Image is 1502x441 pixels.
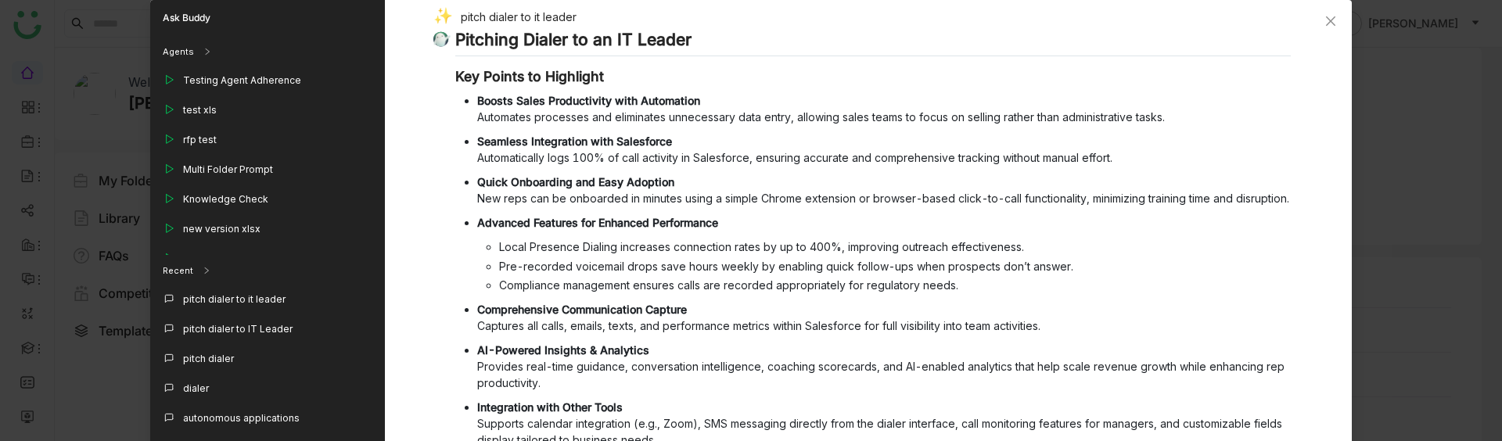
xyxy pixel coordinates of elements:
[477,303,687,316] strong: Comprehensive Communication Capture
[499,277,1291,293] li: Compliance management ensures calls are recorded appropriately for regulatory needs.
[163,133,175,145] img: play_outline.svg
[477,174,1291,206] p: New reps can be onboarded in minutes using a simple Chrome extension or browser-based click-to-ca...
[477,301,1291,334] p: Captures all calls, emails, texts, and performance metrics within Salesforce for full visibility ...
[163,292,175,305] img: callout.svg
[183,322,293,336] div: pitch dialer to IT Leader
[183,382,209,396] div: dialer
[163,222,175,235] img: play_outline.svg
[183,163,273,177] div: Multi Folder Prompt
[163,382,175,394] img: callout.svg
[183,252,257,266] div: Customers Only
[163,73,175,86] img: play_outline.svg
[477,92,1291,125] p: Automates processes and eliminates unnecessary data entry, allowing sales teams to focus on selli...
[163,352,175,364] img: callout.svg
[455,30,1291,56] h2: Pitching Dialer to an IT Leader
[433,8,1291,30] div: pitch dialer to it leader
[477,94,700,107] strong: Boosts Sales Productivity with Automation
[455,68,1291,85] h3: Key Points to Highlight
[477,175,674,188] strong: Quick Onboarding and Easy Adoption
[183,292,286,307] div: pitch dialer to it leader
[163,322,175,335] img: callout.svg
[477,134,672,148] strong: Seamless Integration with Salesforce
[163,411,175,424] img: callout.svg
[150,255,385,286] div: Recent
[163,163,175,175] img: play_outline.svg
[163,103,175,116] img: play_outline.svg
[163,264,193,278] div: Recent
[477,216,718,229] strong: Advanced Features for Enhanced Performance
[183,103,217,117] div: test xls
[183,133,217,147] div: rfp test
[499,238,1291,255] li: Local Presence Dialing increases connection rates by up to 400%, improving outreach effectiveness.
[183,73,301,88] div: Testing Agent Adherence
[150,36,385,67] div: Agents
[163,192,175,205] img: play_outline.svg
[477,343,649,357] strong: AI-Powered Insights & Analytics
[183,411,300,425] div: autonomous applications
[183,352,234,366] div: pitch dialer
[499,258,1291,274] li: Pre-recorded voicemail drops save hours weekly by enabling quick follow-ups when prospects don’t ...
[163,45,194,59] div: Agents
[477,133,1291,166] p: Automatically logs 100% of call activity in Salesforce, ensuring accurate and comprehensive track...
[183,222,261,236] div: new version xlsx
[477,342,1291,391] p: Provides real-time guidance, conversation intelligence, coaching scorecards, and AI-enabled analy...
[183,192,268,206] div: Knowledge Check
[163,252,175,264] img: play_outline.svg
[477,400,623,414] strong: Integration with Other Tools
